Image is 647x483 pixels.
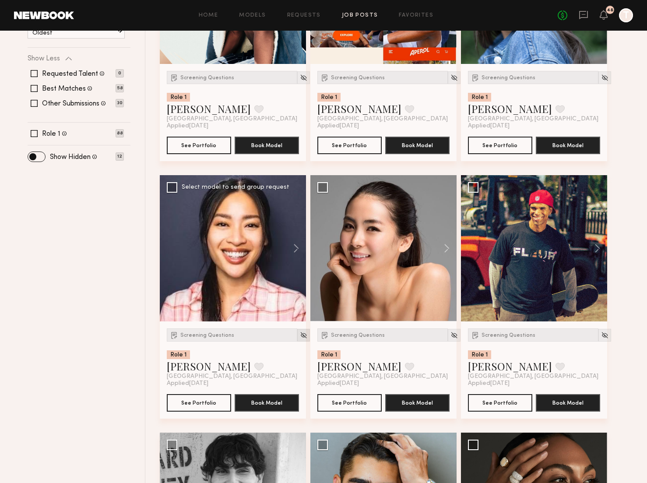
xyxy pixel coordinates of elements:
a: Book Model [385,141,450,148]
img: Submission Icon [320,331,329,339]
a: Requests [287,13,321,18]
button: Book Model [235,137,299,154]
a: [PERSON_NAME] [167,102,251,116]
div: Applied [DATE] [468,123,600,130]
a: Home [199,13,218,18]
button: Book Model [536,137,600,154]
button: See Portfolio [167,137,231,154]
span: Screening Questions [482,75,535,81]
span: [GEOGRAPHIC_DATA], [GEOGRAPHIC_DATA] [468,116,598,123]
span: Screening Questions [180,75,234,81]
span: [GEOGRAPHIC_DATA], [GEOGRAPHIC_DATA] [317,116,448,123]
button: See Portfolio [317,137,382,154]
p: 12 [116,152,124,161]
div: Role 1 [468,350,491,359]
p: Show Less [28,55,60,62]
img: Submission Icon [320,73,329,82]
img: Unhide Model [300,331,307,339]
label: Best Matches [42,85,86,92]
a: Job Posts [342,13,378,18]
img: Submission Icon [170,331,179,339]
button: See Portfolio [468,137,532,154]
div: Applied [DATE] [317,123,450,130]
label: Requested Talent [42,71,98,78]
button: See Portfolio [317,394,382,412]
span: [GEOGRAPHIC_DATA], [GEOGRAPHIC_DATA] [317,373,448,380]
p: 30 [116,99,124,107]
div: Role 1 [468,93,491,102]
img: Unhide Model [450,331,458,339]
label: Other Submissions [42,100,99,107]
p: 0 [116,69,124,78]
div: Applied [DATE] [468,380,600,387]
a: Book Model [536,398,600,406]
a: Favorites [399,13,433,18]
span: Screening Questions [180,333,234,338]
label: Role 1 [42,130,60,137]
span: Screening Questions [482,333,535,338]
div: 48 [607,8,613,13]
a: Book Model [536,141,600,148]
div: Role 1 [317,93,341,102]
div: Role 1 [167,93,190,102]
div: Role 1 [317,350,341,359]
img: Unhide Model [300,74,307,81]
div: Applied [DATE] [167,380,299,387]
span: [GEOGRAPHIC_DATA], [GEOGRAPHIC_DATA] [468,373,598,380]
button: See Portfolio [167,394,231,412]
a: Book Model [235,141,299,148]
div: Select model to send group request [182,184,289,190]
img: Submission Icon [471,73,480,82]
a: Models [239,13,266,18]
div: Applied [DATE] [317,380,450,387]
label: Show Hidden [50,154,91,161]
a: [PERSON_NAME] [317,359,401,373]
a: [PERSON_NAME] [468,359,552,373]
span: [GEOGRAPHIC_DATA], [GEOGRAPHIC_DATA] [167,116,297,123]
a: Book Model [385,398,450,406]
p: 58 [116,84,124,92]
div: Applied [DATE] [167,123,299,130]
button: Book Model [385,137,450,154]
button: Book Model [385,394,450,412]
a: T [619,8,633,22]
button: Book Model [235,394,299,412]
img: Unhide Model [601,74,608,81]
img: Submission Icon [170,73,179,82]
img: Unhide Model [450,74,458,81]
img: Submission Icon [471,331,480,339]
button: Book Model [536,394,600,412]
span: Screening Questions [331,75,385,81]
p: 88 [116,129,124,137]
span: Screening Questions [331,333,385,338]
span: [GEOGRAPHIC_DATA], [GEOGRAPHIC_DATA] [167,373,297,380]
a: [PERSON_NAME] [317,102,401,116]
img: Unhide Model [601,331,608,339]
a: Book Model [235,398,299,406]
button: See Portfolio [468,394,532,412]
div: Role 1 [167,350,190,359]
a: [PERSON_NAME] [167,359,251,373]
a: [PERSON_NAME] [468,102,552,116]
